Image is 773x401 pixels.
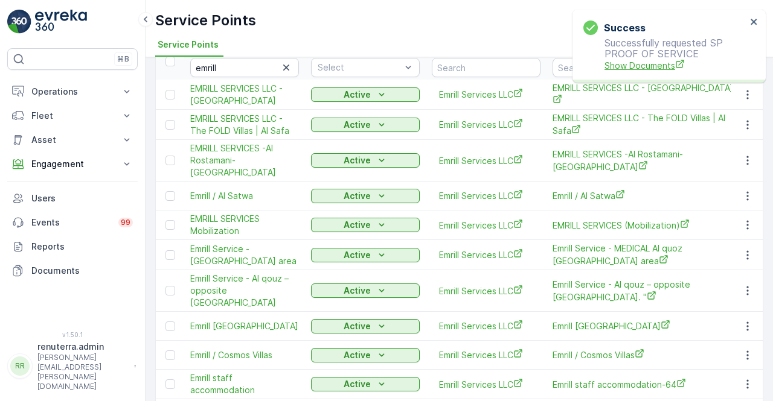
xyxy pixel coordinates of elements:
[190,83,299,107] a: EMRILL SERVICES LLC - Dubai International Academic City
[605,59,746,72] span: Show Documents
[31,86,114,98] p: Operations
[7,128,138,152] button: Asset
[553,82,734,107] a: EMRILL SERVICES LLC - Dubai International Academic City
[553,58,734,77] input: Search
[31,216,111,229] p: Events
[439,219,533,232] a: Emrill Services LLC
[165,350,175,360] div: Toggle Row Selected
[439,349,533,361] span: Emrill Services LLC
[7,104,138,128] button: Fleet
[7,341,138,391] button: RRrenuterra.admin[PERSON_NAME][EMAIL_ADDRESS][PERSON_NAME][DOMAIN_NAME]
[439,154,533,167] a: Emrill Services LLC
[344,249,371,261] p: Active
[10,356,30,376] div: RR
[31,265,133,277] p: Documents
[553,378,734,391] a: Emrill staff accommodation-64
[7,152,138,176] button: Engagement
[318,62,401,74] p: Select
[311,153,420,168] button: Active
[553,148,734,173] span: EMRILL SERVICES -Al Rostamani-[GEOGRAPHIC_DATA]
[165,191,175,201] div: Toggle Row Selected
[553,242,734,267] a: Emrill Service - MEDICAL Al quoz grand city camp area
[553,219,734,232] a: EMRILL SERVICES (Mobilization)
[190,142,299,178] a: EMRILL SERVICES -Al Rostamani-Aria Garden
[31,110,114,122] p: Fleet
[190,243,299,267] span: Emrill Service - [GEOGRAPHIC_DATA] area
[311,348,420,362] button: Active
[31,134,114,146] p: Asset
[344,378,371,390] p: Active
[439,189,533,202] span: Emrill Services LLC
[344,349,371,361] p: Active
[37,353,128,391] p: [PERSON_NAME][EMAIL_ADDRESS][PERSON_NAME][DOMAIN_NAME]
[190,320,299,332] a: Emrill Main Village
[553,279,734,303] a: Emrill Service - Al qouz – opposite al khail gate 2. "
[37,341,128,353] p: renuterra.admin
[7,259,138,283] a: Documents
[190,113,299,137] span: EMRILL SERVICES LLC - The FOLD Villas | Al Safa
[439,285,533,297] a: Emrill Services LLC
[344,190,371,202] p: Active
[439,248,533,261] a: Emrill Services LLC
[311,218,420,232] button: Active
[35,10,87,34] img: logo_light-DOdMpM7g.png
[117,54,129,64] p: ⌘B
[553,279,734,303] span: Emrill Service - Al qouz – opposite [GEOGRAPHIC_DATA]. "
[439,88,533,101] a: Emrill Services LLC
[553,189,734,202] a: Emrill / Al Satwa
[439,378,533,391] a: Emrill Services LLC
[311,87,420,102] button: Active
[439,118,533,131] span: Emrill Services LLC
[553,112,734,137] a: EMRILL SERVICES LLC - The FOLD Villas | Al Safa
[155,11,256,30] p: Service Points
[7,80,138,104] button: Operations
[190,58,299,77] input: Search
[165,220,175,230] div: Toggle Row Selected
[190,190,299,202] a: Emrill / Al Satwa
[344,154,371,166] p: Active
[583,37,746,72] p: Successfully requested SP PROOF OF SERVICE
[311,189,420,203] button: Active
[165,156,175,165] div: Toggle Row Selected
[165,286,175,295] div: Toggle Row Selected
[311,118,420,132] button: Active
[344,285,371,297] p: Active
[190,372,299,396] a: Emrill staff accommodation
[553,349,734,361] a: Emrill / Cosmos Villas
[31,192,133,204] p: Users
[190,83,299,107] span: EMRILL SERVICES LLC - [GEOGRAPHIC_DATA]
[121,218,130,227] p: 99
[344,219,371,231] p: Active
[190,142,299,178] span: EMRILL SERVICES -Al Rostamani-[GEOGRAPHIC_DATA]
[31,158,114,170] p: Engagement
[190,273,299,309] a: Emrill Service - Al qouz – opposite al khail gate 2
[190,349,299,361] span: Emrill / Cosmos Villas
[165,379,175,389] div: Toggle Row Selected
[604,21,646,35] h3: Success
[7,10,31,34] img: logo
[311,283,420,298] button: Active
[750,17,759,28] button: close
[553,148,734,173] a: EMRILL SERVICES -Al Rostamani-Aria Garden
[344,320,371,332] p: Active
[439,320,533,332] a: Emrill Services LLC
[432,58,540,77] input: Search
[7,210,138,235] a: Events99
[7,235,138,259] a: Reports
[311,319,420,333] button: Active
[344,89,371,101] p: Active
[7,186,138,210] a: Users
[190,243,299,267] a: Emrill Service - Al quoz grand city camp area
[553,320,734,332] a: Emrill Main Village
